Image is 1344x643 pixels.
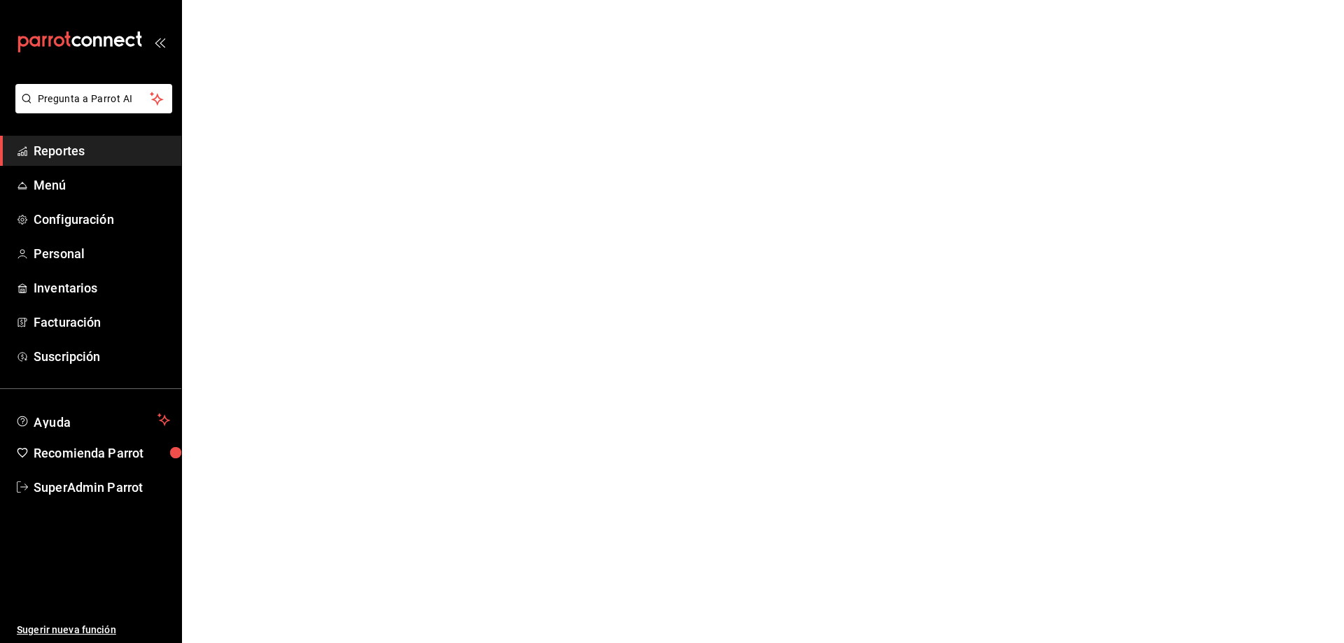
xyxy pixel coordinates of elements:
span: Facturación [34,313,170,332]
button: open_drawer_menu [154,36,165,48]
a: Pregunta a Parrot AI [10,101,172,116]
span: SuperAdmin Parrot [34,478,170,497]
span: Ayuda [34,411,152,428]
span: Sugerir nueva función [17,623,170,637]
span: Configuración [34,210,170,229]
span: Recomienda Parrot [34,444,170,462]
span: Menú [34,176,170,195]
span: Reportes [34,141,170,160]
button: Pregunta a Parrot AI [15,84,172,113]
span: Suscripción [34,347,170,366]
span: Personal [34,244,170,263]
span: Pregunta a Parrot AI [38,92,150,106]
span: Inventarios [34,278,170,297]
